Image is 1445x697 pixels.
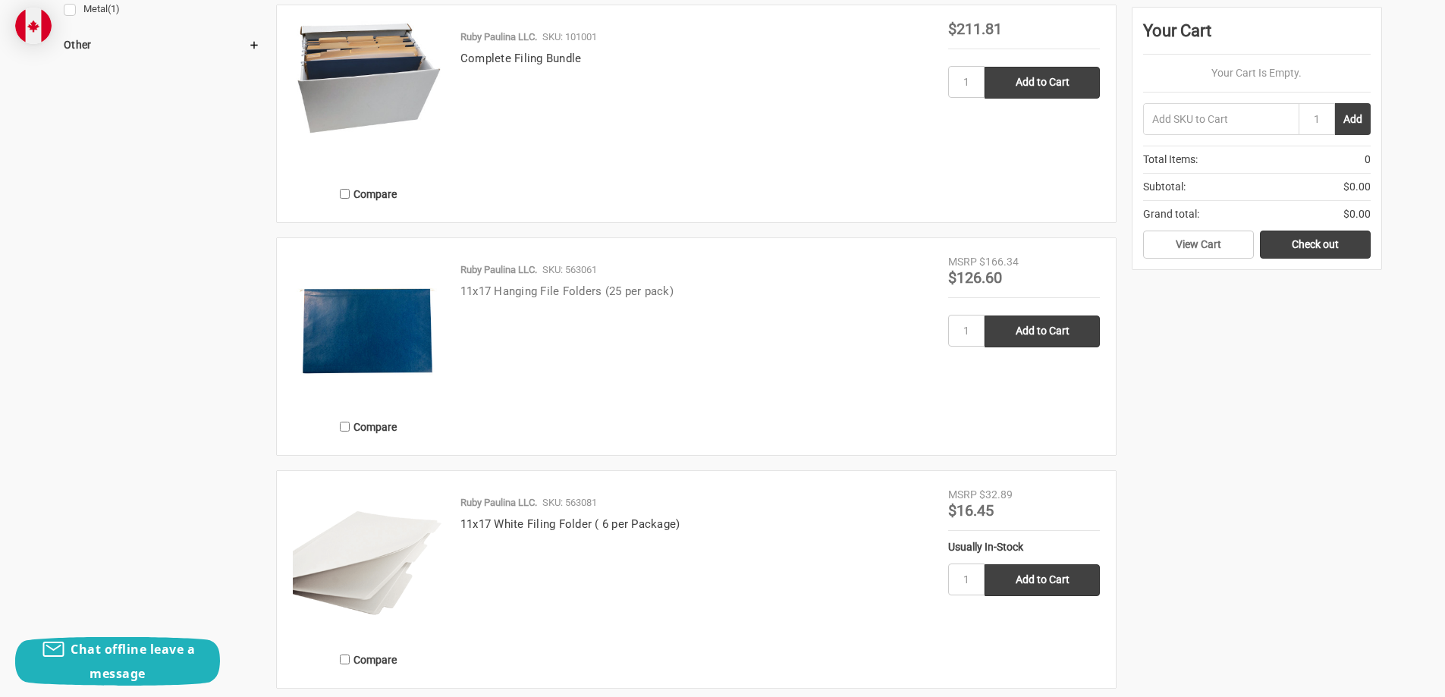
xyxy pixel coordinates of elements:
span: $16.45 [948,501,994,520]
div: Usually In-Stock [948,539,1100,555]
p: SKU: 563061 [542,262,597,278]
input: Add to Cart [985,316,1100,347]
a: View Cart [1143,231,1254,259]
div: MSRP [948,487,977,503]
a: 11x17 White Filing Folder ( 6 per Package) [460,517,680,531]
img: duty and tax information for Canada [15,8,52,44]
p: Ruby Paulina LLC. [460,495,537,510]
p: Ruby Paulina LLC. [460,30,537,45]
span: $0.00 [1343,206,1371,222]
p: Ruby Paulina LLC. [460,262,537,278]
input: Compare [340,189,350,199]
p: Your Cart Is Empty. [1143,65,1371,81]
span: $0.00 [1343,179,1371,195]
img: 11x17 Hanging File Folders [293,254,444,406]
div: Your Cart [1143,18,1371,55]
span: $126.60 [948,268,1002,287]
p: SKU: 101001 [542,30,597,45]
input: Compare [340,655,350,664]
span: Subtotal: [1143,179,1186,195]
input: Add to Cart [985,564,1100,596]
p: SKU: 563081 [542,495,597,510]
span: Total Items: [1143,152,1198,168]
span: $32.89 [979,488,1013,501]
span: 0 [1365,152,1371,168]
span: Grand total: [1143,206,1199,222]
h5: Other [64,36,260,54]
span: $166.34 [979,256,1019,268]
label: Compare [293,414,444,439]
a: Check out [1260,231,1371,259]
a: Complete Filing Bundle [293,21,444,173]
a: 11x17 Hanging File Folders (25 per pack) [460,284,674,298]
img: 11x17 White Filing Folder ( 6 per Package) [293,487,444,639]
button: Add [1335,103,1371,135]
input: Add to Cart [985,67,1100,99]
span: Chat offline leave a message [71,641,195,682]
a: Complete Filing Bundle [460,52,582,65]
label: Compare [293,647,444,672]
div: MSRP [948,254,977,270]
input: Compare [340,422,350,432]
span: $211.81 [948,20,1002,38]
input: Add SKU to Cart [1143,103,1299,135]
button: Chat offline leave a message [15,637,220,686]
span: (1) [108,3,120,14]
label: Compare [293,181,444,206]
img: Complete Filing Bundle [293,21,444,133]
